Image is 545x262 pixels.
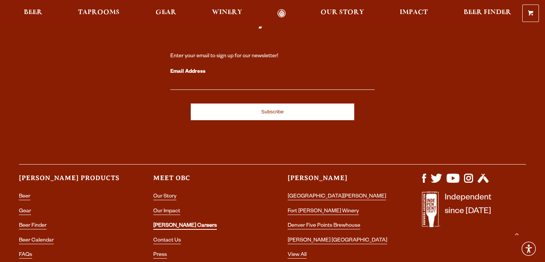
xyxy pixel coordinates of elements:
a: View All [288,252,307,259]
a: Taprooms [73,9,125,18]
div: Enter your email to sign up for our newsletter! [170,53,375,60]
a: Visit us on Facebook [422,179,426,185]
a: Gear [19,209,31,215]
a: Beer Finder [19,223,47,229]
span: Impact [400,9,428,16]
a: Visit us on YouTube [447,179,459,185]
a: Fort [PERSON_NAME] Winery [288,209,359,215]
a: Beer [19,9,47,18]
a: [GEOGRAPHIC_DATA][PERSON_NAME] [288,194,386,200]
a: Our Impact [153,209,180,215]
span: Beer [24,9,42,16]
span: Our Story [321,9,364,16]
h3: [PERSON_NAME] Products [19,174,123,189]
div: Accessibility Menu [520,240,537,257]
a: Visit us on Untappd [478,179,489,185]
p: Independent since [DATE] [445,191,491,231]
a: Beer [19,194,30,200]
a: Scroll to top [507,224,526,243]
span: Winery [212,9,242,16]
h3: [PERSON_NAME] [288,174,392,189]
a: Contact Us [153,238,181,244]
a: Gear [151,9,181,18]
a: Impact [395,9,433,18]
a: [PERSON_NAME] Careers [153,223,217,230]
input: Subscribe [191,104,354,120]
a: [PERSON_NAME] [GEOGRAPHIC_DATA] [288,238,387,244]
span: Gear [156,9,176,16]
a: Beer Calendar [19,238,54,244]
a: Denver Five Points Brewhouse [288,223,360,229]
a: Winery [207,9,247,18]
span: Taprooms [78,9,120,16]
a: Odell Home [268,9,296,18]
a: FAQs [19,252,32,259]
a: Visit us on Instagram [464,179,473,185]
a: Visit us on X (formerly Twitter) [431,179,442,185]
a: Press [153,252,167,259]
a: Our Story [153,194,176,200]
span: Beer Finder [464,9,511,16]
label: Email Address [170,67,375,77]
a: Beer Finder [459,9,516,18]
h3: Meet OBC [153,174,257,189]
a: Our Story [316,9,369,18]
